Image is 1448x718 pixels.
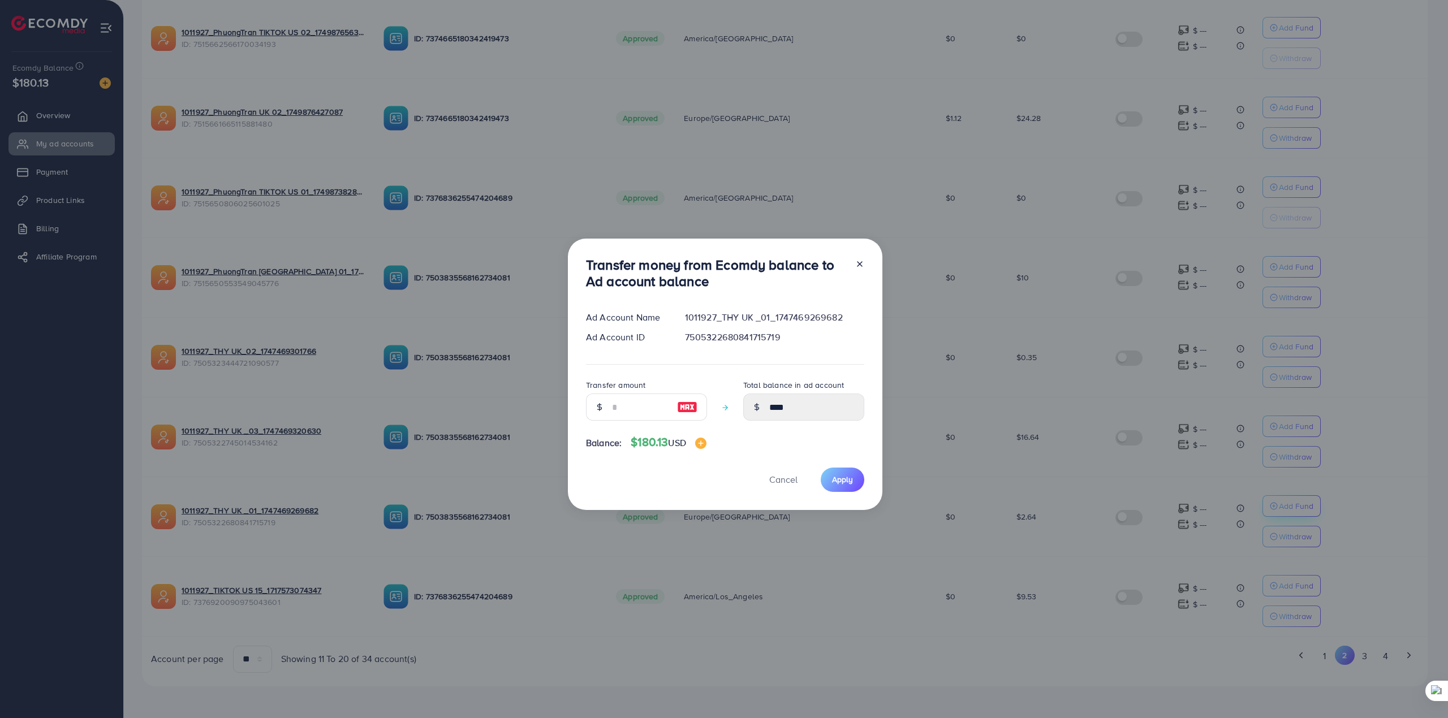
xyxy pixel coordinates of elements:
div: 7505322680841715719 [676,331,873,344]
iframe: Chat [1400,667,1440,710]
h3: Transfer money from Ecomdy balance to Ad account balance [586,257,846,289]
div: Ad Account ID [577,331,676,344]
button: Cancel [755,468,812,492]
span: Balance: [586,436,622,449]
span: Apply [832,474,853,485]
span: USD [668,436,686,449]
div: 1011927_THY UK _01_1747469269682 [676,311,873,324]
span: Cancel [769,473,798,486]
label: Transfer amount [586,379,645,391]
div: Ad Account Name [577,311,676,324]
img: image [695,438,706,449]
img: image [677,400,697,414]
h4: $180.13 [631,435,706,449]
button: Apply [821,468,864,492]
label: Total balance in ad account [743,379,844,391]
